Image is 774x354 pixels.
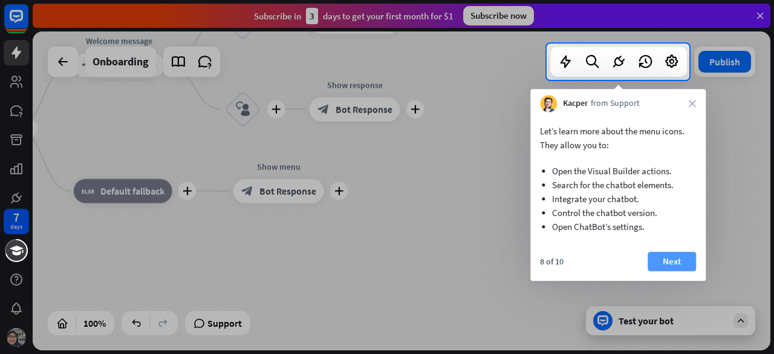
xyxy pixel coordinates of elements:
span: Kacper [563,98,588,110]
li: Integrate your chatbot. [552,192,684,206]
li: Search for the chatbot elements. [552,178,684,192]
div: 8 of 10 [540,256,564,267]
li: Control the chatbot version. [552,206,684,220]
span: from Support [591,98,640,110]
button: Open LiveChat chat widget [10,5,46,41]
li: Open ChatBot’s settings. [552,220,684,234]
button: Next [648,252,696,271]
i: close [689,100,696,107]
li: Open the Visual Builder actions. [552,164,684,178]
p: Let’s learn more about the menu icons. They allow you to: [540,124,696,152]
